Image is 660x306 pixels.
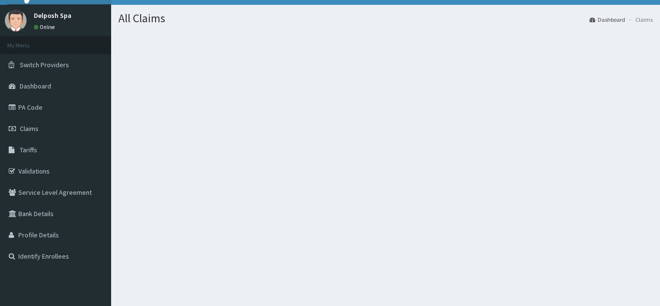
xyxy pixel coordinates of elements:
[20,124,39,133] span: Claims
[20,60,69,69] span: Switch Providers
[20,146,37,154] span: Tariffs
[5,10,27,31] img: User Image
[589,15,625,24] a: Dashboard
[34,24,57,30] a: Online
[118,12,653,25] h1: All Claims
[20,82,51,90] span: Dashboard
[34,12,72,19] p: Delposh Spa
[626,15,653,24] li: Claims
